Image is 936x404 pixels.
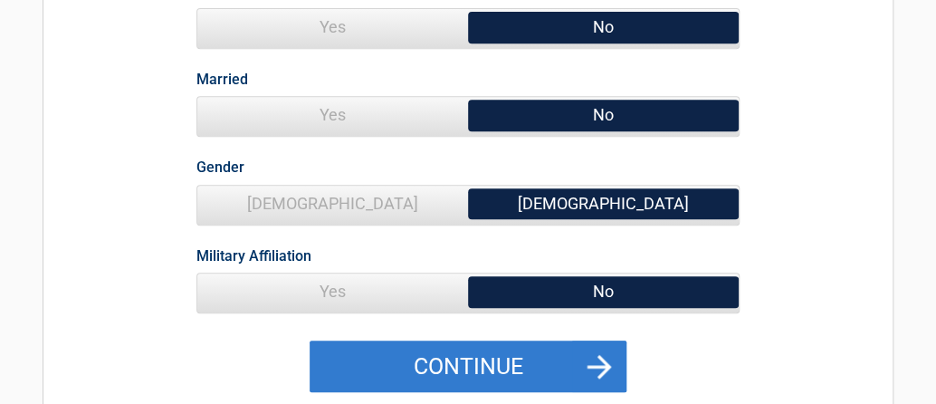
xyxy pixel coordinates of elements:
[197,274,468,310] span: Yes
[197,97,468,133] span: Yes
[468,274,739,310] span: No
[196,67,248,91] label: Married
[468,9,739,45] span: No
[468,97,739,133] span: No
[197,186,468,222] span: [DEMOGRAPHIC_DATA]
[196,244,311,268] label: Military Affiliation
[196,155,244,179] label: Gender
[310,341,626,393] button: Continue
[468,186,739,222] span: [DEMOGRAPHIC_DATA]
[197,9,468,45] span: Yes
